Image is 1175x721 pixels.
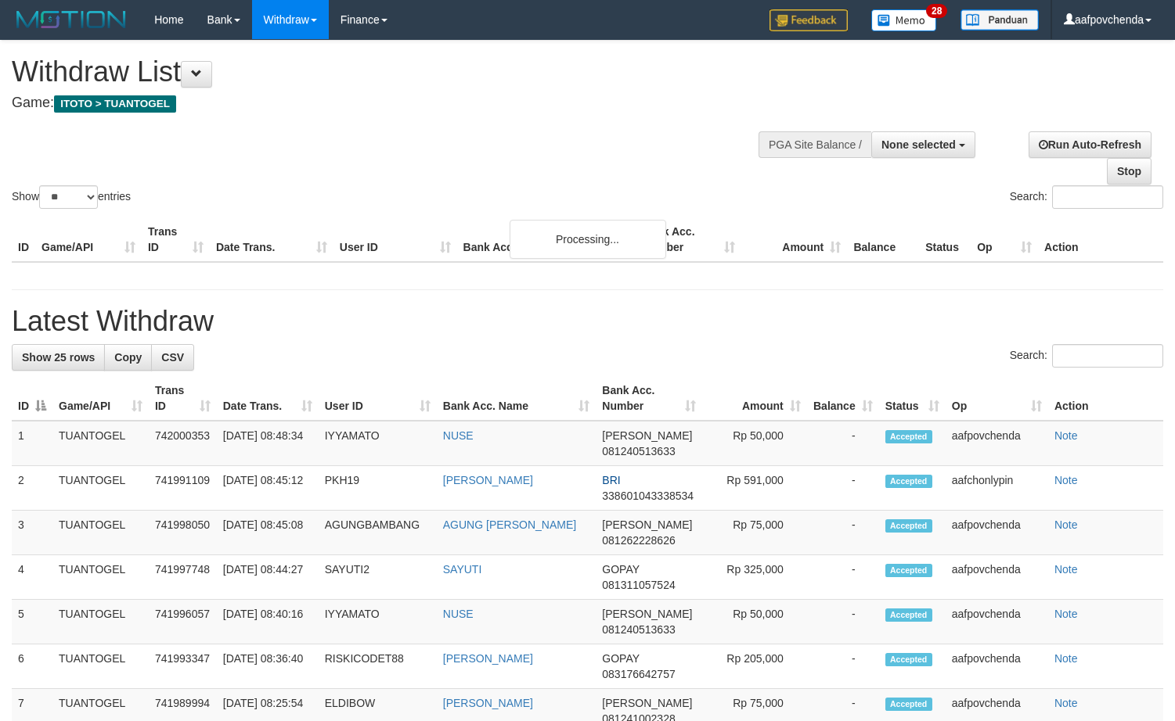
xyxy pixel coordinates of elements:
input: Search: [1052,344,1163,368]
th: Op: activate to sort column ascending [946,376,1048,421]
td: [DATE] 08:45:12 [217,466,319,511]
td: TUANTOGEL [52,466,149,511]
td: [DATE] 08:44:27 [217,555,319,600]
label: Search: [1010,344,1163,368]
th: Date Trans.: activate to sort column ascending [217,376,319,421]
td: aafpovchenda [946,600,1048,644]
span: Copy 081311057524 to clipboard [602,579,675,591]
td: AGUNGBAMBANG [319,511,437,555]
a: Show 25 rows [12,344,105,371]
img: panduan.png [961,9,1039,30]
th: Bank Acc. Name: activate to sort column ascending [437,376,597,421]
a: NUSE [443,608,474,620]
h1: Withdraw List [12,56,768,88]
a: CSV [151,344,194,371]
a: Copy [104,344,152,371]
th: User ID: activate to sort column ascending [319,376,437,421]
a: [PERSON_NAME] [443,474,533,486]
td: TUANTOGEL [52,600,149,644]
td: Rp 50,000 [702,600,807,644]
a: Note [1054,518,1078,531]
a: [PERSON_NAME] [443,697,533,709]
td: TUANTOGEL [52,511,149,555]
td: 742000353 [149,421,217,466]
th: Date Trans. [210,217,333,262]
td: 741991109 [149,466,217,511]
th: Status [919,217,971,262]
span: Accepted [885,698,932,711]
th: ID [12,217,35,262]
td: [DATE] 08:40:16 [217,600,319,644]
td: aafpovchenda [946,644,1048,689]
a: AGUNG [PERSON_NAME] [443,518,576,531]
span: CSV [161,351,184,364]
a: Note [1054,697,1078,709]
span: [PERSON_NAME] [602,429,692,442]
td: 5 [12,600,52,644]
a: Note [1054,429,1078,442]
td: 6 [12,644,52,689]
a: Note [1054,652,1078,665]
td: [DATE] 08:45:08 [217,511,319,555]
span: 28 [926,4,947,18]
a: Note [1054,608,1078,620]
span: Show 25 rows [22,351,95,364]
td: [DATE] 08:48:34 [217,421,319,466]
a: Note [1054,563,1078,576]
th: Game/API [35,217,142,262]
th: Amount [741,217,847,262]
td: aafpovchenda [946,555,1048,600]
td: aafpovchenda [946,511,1048,555]
span: [PERSON_NAME] [602,518,692,531]
span: Copy 083176642757 to clipboard [602,668,675,680]
span: Copy 338601043338534 to clipboard [602,490,694,502]
div: Processing... [510,220,666,259]
th: User ID [333,217,457,262]
th: Amount: activate to sort column ascending [702,376,807,421]
td: 741998050 [149,511,217,555]
td: TUANTOGEL [52,644,149,689]
h4: Game: [12,95,768,111]
th: Balance: activate to sort column ascending [807,376,879,421]
span: GOPAY [602,563,639,576]
span: Copy 081262228626 to clipboard [602,534,675,547]
span: [PERSON_NAME] [602,697,692,709]
a: Run Auto-Refresh [1029,131,1152,158]
th: Bank Acc. Number [636,217,741,262]
td: 4 [12,555,52,600]
td: IYYAMATO [319,600,437,644]
td: TUANTOGEL [52,421,149,466]
span: Copy 081240513633 to clipboard [602,623,675,636]
td: Rp 50,000 [702,421,807,466]
td: RISKICODET88 [319,644,437,689]
label: Search: [1010,185,1163,209]
td: - [807,644,879,689]
span: Accepted [885,475,932,488]
td: 741997748 [149,555,217,600]
th: ID: activate to sort column descending [12,376,52,421]
th: Bank Acc. Name [457,217,636,262]
span: Accepted [885,653,932,666]
th: Status: activate to sort column ascending [879,376,946,421]
th: Op [971,217,1038,262]
span: Copy [114,351,142,364]
td: Rp 205,000 [702,644,807,689]
th: Game/API: activate to sort column ascending [52,376,149,421]
select: Showentries [39,185,98,209]
span: ITOTO > TUANTOGEL [54,95,176,113]
td: 1 [12,421,52,466]
td: PKH19 [319,466,437,511]
span: Copy 081240513633 to clipboard [602,445,675,457]
th: Trans ID [142,217,210,262]
td: Rp 325,000 [702,555,807,600]
td: - [807,421,879,466]
td: aafchonlypin [946,466,1048,511]
a: SAYUTI [443,563,482,576]
span: Accepted [885,430,932,443]
img: Feedback.jpg [770,9,848,31]
button: None selected [871,131,975,158]
th: Action [1038,217,1163,262]
input: Search: [1052,185,1163,209]
span: Accepted [885,608,932,622]
td: IYYAMATO [319,421,437,466]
